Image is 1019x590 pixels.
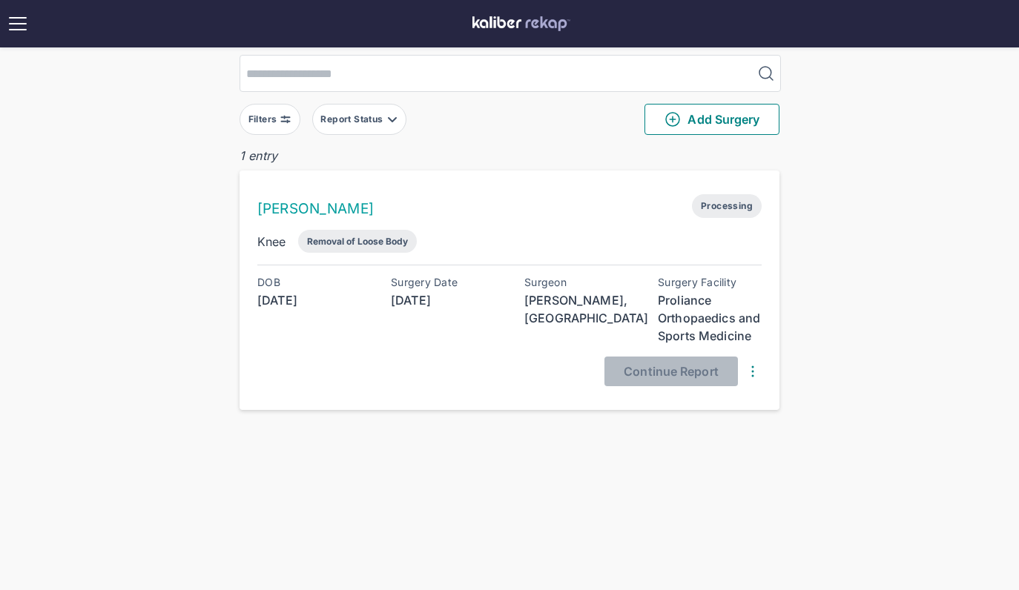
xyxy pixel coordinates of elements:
a: [PERSON_NAME] [257,200,374,217]
div: DOB [257,276,361,288]
button: Report Status [312,104,406,135]
img: PlusCircleGreen.5fd88d77.svg [664,110,682,128]
div: Removal of Loose Body [307,236,408,247]
div: Filters [248,113,280,125]
img: filter-caret-down-grey.b3560631.svg [386,113,398,125]
img: DotsThreeVertical.31cb0eda.svg [744,362,762,380]
img: MagnifyingGlass.1dc66aab.svg [757,64,775,82]
div: [PERSON_NAME], [GEOGRAPHIC_DATA] [524,291,628,327]
div: Surgery Date [391,276,495,288]
div: Report Status [320,113,386,125]
div: [DATE] [257,291,361,309]
div: Proliance Orthopaedics and Sports Medicine [658,291,762,345]
img: open menu icon [6,12,30,36]
span: Processing [692,194,762,218]
button: Continue Report [604,357,738,386]
div: [DATE] [391,291,495,309]
div: Knee [257,233,286,251]
img: faders-horizontal-grey.d550dbda.svg [280,113,291,125]
img: kaliber labs logo [472,16,570,31]
button: Add Surgery [644,104,779,135]
div: Surgery Facility [658,276,762,288]
div: Surgeon [524,276,628,288]
span: Continue Report [624,364,719,379]
button: Filters [240,104,300,135]
div: 1 entry [240,147,779,165]
span: Add Surgery [664,110,759,128]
